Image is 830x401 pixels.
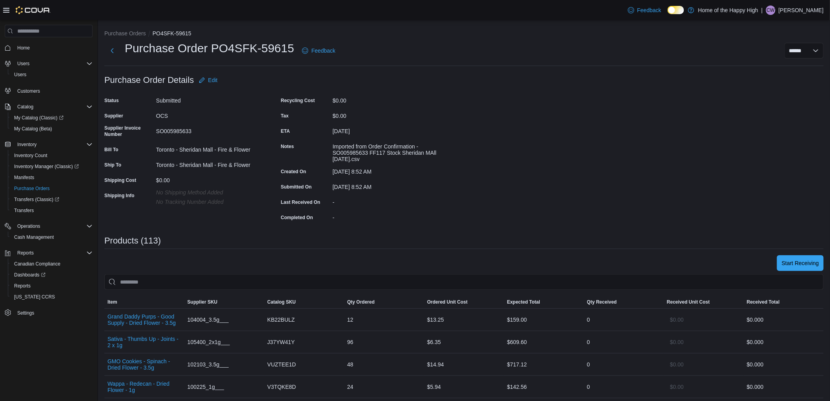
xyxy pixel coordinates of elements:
[11,281,93,291] span: Reports
[17,60,29,67] span: Users
[667,357,687,372] button: $0.00
[777,255,824,271] button: Start Receiving
[156,94,261,104] div: Submitted
[156,143,261,153] div: Toronto - Sheridan Mall - Fire & Flower
[11,184,53,193] a: Purchase Orders
[281,214,313,221] label: Completed On
[8,161,96,172] a: Inventory Manager (Classic)
[2,221,96,232] button: Operations
[5,39,93,339] nav: Complex example
[779,5,824,15] p: [PERSON_NAME]
[11,292,58,302] a: [US_STATE] CCRS
[670,361,684,368] span: $0.00
[8,280,96,291] button: Reports
[14,43,93,53] span: Home
[281,143,294,150] label: Notes
[8,269,96,280] a: Dashboards
[104,296,184,308] button: Item
[11,281,34,291] a: Reports
[747,382,821,392] div: $0.00 0
[14,294,55,300] span: [US_STATE] CCRS
[333,196,438,205] div: -
[747,360,821,369] div: $0.00 0
[14,102,36,112] button: Catalog
[14,248,93,258] span: Reports
[196,72,221,88] button: Edit
[670,338,684,346] span: $0.00
[424,379,504,395] div: $5.94
[504,379,584,395] div: $142.56
[584,312,664,328] div: 0
[11,184,93,193] span: Purchase Orders
[281,199,320,205] label: Last Received On
[153,30,191,37] button: PO4SFK-59615
[504,312,584,328] div: $159.00
[187,315,229,324] span: 104004_3.5g___
[333,211,438,221] div: -
[14,59,33,68] button: Users
[14,222,44,231] button: Operations
[14,185,50,192] span: Purchase Orders
[187,337,230,347] span: 105400_2x1g___
[17,88,40,94] span: Customers
[16,6,51,14] img: Cova
[281,97,315,104] label: Recycling Cost
[584,334,664,350] div: 0
[299,43,339,59] a: Feedback
[104,97,119,104] label: Status
[333,94,438,104] div: $0.00
[14,43,33,53] a: Home
[584,379,664,395] div: 0
[744,296,824,308] button: Received Total
[104,125,153,137] label: Supplier Invoice Number
[107,358,181,371] button: GMO Cookies - Spinach - Dried Flower - 3.5g
[698,5,758,15] p: Home of the Happy High
[8,150,96,161] button: Inventory Count
[104,192,135,199] label: Shipping Info
[2,58,96,69] button: Users
[17,141,36,148] span: Inventory
[11,70,29,79] a: Users
[667,379,687,395] button: $0.00
[587,299,617,305] span: Qty Received
[208,76,218,84] span: Edit
[670,383,684,391] span: $0.00
[11,113,67,123] a: My Catalog (Classic)
[104,113,123,119] label: Supplier
[670,316,684,324] span: $0.00
[17,45,30,51] span: Home
[584,296,664,308] button: Qty Received
[8,194,96,205] a: Transfers (Classic)
[761,5,763,15] p: |
[11,195,62,204] a: Transfers (Classic)
[104,177,136,183] label: Shipping Cost
[333,165,438,175] div: [DATE] 8:52 AM
[667,312,687,328] button: $0.00
[107,299,117,305] span: Item
[11,259,93,269] span: Canadian Compliance
[344,296,424,308] button: Qty Ordered
[2,42,96,53] button: Home
[281,168,306,175] label: Created On
[625,2,664,18] a: Feedback
[427,299,468,305] span: Ordered Unit Cost
[504,357,584,372] div: $717.12
[8,112,96,123] a: My Catalog (Classic)
[11,113,93,123] span: My Catalog (Classic)
[268,299,296,305] span: Catalog SKU
[14,152,47,159] span: Inventory Count
[268,360,296,369] span: VUZTEE1D
[17,250,34,256] span: Reports
[104,43,120,59] button: Next
[14,222,93,231] span: Operations
[104,236,161,245] h3: Products (113)
[156,110,261,119] div: OCS
[664,296,744,308] button: Received Unit Cost
[17,310,34,316] span: Settings
[14,126,52,132] span: My Catalog (Beta)
[14,86,43,96] a: Customers
[8,172,96,183] button: Manifests
[156,159,261,168] div: Toronto - Sheridan Mall - Fire & Flower
[14,86,93,95] span: Customers
[14,308,93,318] span: Settings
